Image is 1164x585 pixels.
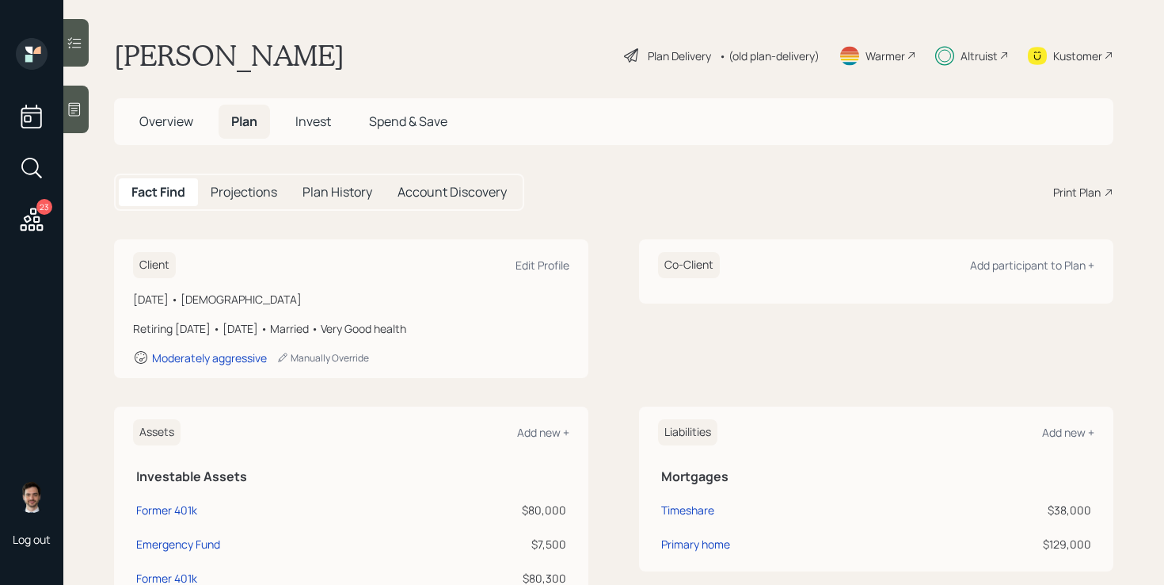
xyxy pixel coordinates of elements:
h5: Investable Assets [136,469,566,484]
h6: Co-Client [658,252,720,278]
h5: Plan History [302,185,372,200]
div: $129,000 [914,536,1091,552]
div: Plan Delivery [648,48,711,64]
div: Emergency Fund [136,536,220,552]
div: • (old plan-delivery) [719,48,820,64]
h6: Assets [133,419,181,445]
h1: [PERSON_NAME] [114,38,344,73]
h6: Liabilities [658,419,717,445]
div: [DATE] • [DEMOGRAPHIC_DATA] [133,291,569,308]
span: Overview [139,113,193,130]
span: Plan [231,113,257,130]
div: Timeshare [661,502,714,518]
span: Spend & Save [369,113,447,130]
h5: Mortgages [661,469,1091,484]
div: Former 401k [136,502,197,518]
span: Invest [295,113,331,130]
div: Add new + [517,425,569,440]
div: Moderately aggressive [152,350,267,365]
div: Warmer [865,48,905,64]
div: Add participant to Plan + [970,258,1094,273]
div: Print Plan [1053,184,1101,201]
div: Edit Profile [515,258,569,273]
h6: Client [133,252,176,278]
div: $7,500 [419,536,566,552]
div: Manually Override [276,351,369,365]
div: Altruist [960,48,998,64]
div: Primary home [661,536,730,552]
div: $38,000 [914,502,1091,518]
img: jonah-coleman-headshot.png [16,481,48,513]
div: Retiring [DATE] • [DATE] • Married • Very Good health [133,320,569,337]
h5: Projections [211,185,277,200]
h5: Account Discovery [398,185,507,200]
div: $80,000 [419,502,566,518]
div: 23 [36,199,52,215]
div: Kustomer [1053,48,1102,64]
div: Add new + [1042,425,1094,440]
div: Log out [13,532,51,547]
h5: Fact Find [131,185,185,200]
